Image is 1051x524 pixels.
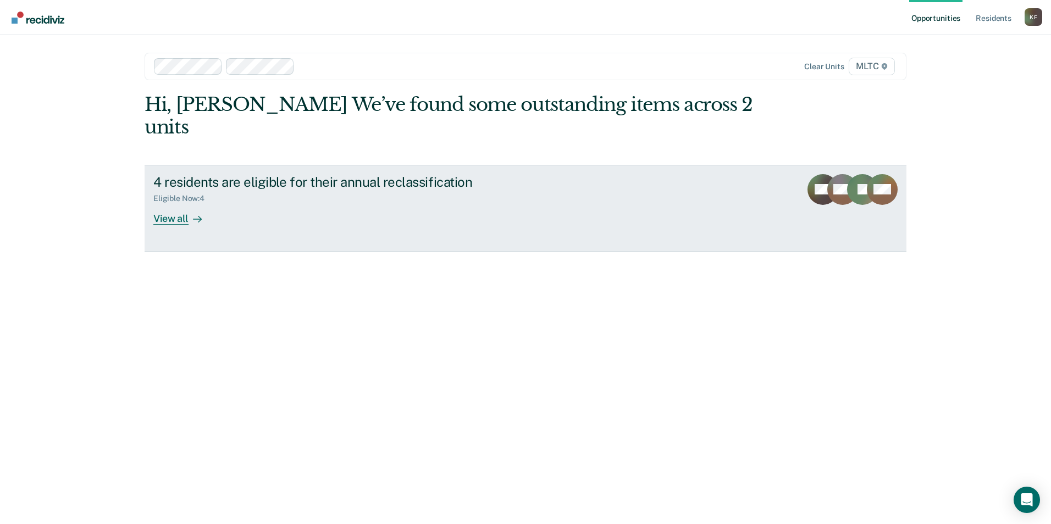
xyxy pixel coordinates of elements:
[145,93,754,138] div: Hi, [PERSON_NAME] We’ve found some outstanding items across 2 units
[153,174,539,190] div: 4 residents are eligible for their annual reclassification
[145,165,906,252] a: 4 residents are eligible for their annual reclassificationEligible Now:4View all
[12,12,64,24] img: Recidiviz
[804,62,844,71] div: Clear units
[1025,8,1042,26] div: K F
[849,58,895,75] span: MLTC
[153,203,215,225] div: View all
[1025,8,1042,26] button: Profile dropdown button
[1014,487,1040,513] div: Open Intercom Messenger
[153,194,213,203] div: Eligible Now : 4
